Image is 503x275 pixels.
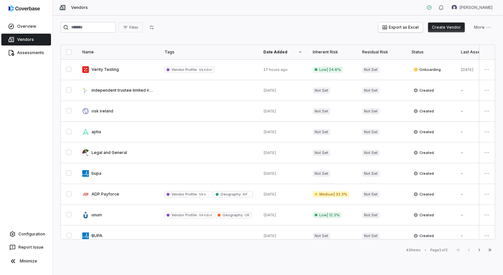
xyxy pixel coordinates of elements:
[413,67,441,72] span: Onboarding
[172,192,198,197] span: Vendor Profile :
[129,25,138,30] span: Filter
[413,192,434,197] span: Created
[413,212,434,218] span: Created
[172,213,198,217] span: Vendor Profile :
[313,170,330,177] span: Not Set
[82,49,154,55] div: Name
[198,67,212,72] span: Vendor
[460,5,492,10] span: [PERSON_NAME]
[1,47,51,59] a: Assessments
[223,213,244,217] span: Geography :
[263,130,276,134] span: [DATE]
[425,248,426,252] div: •
[362,191,380,198] span: Not Set
[263,150,276,155] span: [DATE]
[362,233,380,239] span: Not Set
[1,20,51,32] a: Overview
[452,5,457,10] img: Bikash Bagaria avatar
[413,129,434,135] span: Created
[263,109,276,113] span: [DATE]
[313,150,330,156] span: Not Set
[428,22,465,32] button: Create Vendor
[362,150,380,156] span: Not Set
[413,171,434,176] span: Created
[263,171,276,176] span: [DATE]
[413,150,434,155] span: Created
[263,67,288,72] span: 17 hours ago
[413,88,434,93] span: Created
[313,49,352,55] div: Inherent Risk
[263,192,276,197] span: [DATE]
[461,67,474,72] span: [DATE]
[198,192,212,197] span: Vendor
[119,22,143,32] button: Filter
[413,108,434,114] span: Created
[263,49,302,55] div: Date Added
[244,213,250,217] span: UK
[313,108,330,114] span: Not Set
[263,233,276,238] span: [DATE]
[406,248,421,253] div: 43 items
[172,67,198,72] span: Vendor Profile :
[242,192,252,197] span: APAC
[362,212,380,218] span: Not Set
[448,3,496,13] button: Bikash Bagaria avatar[PERSON_NAME]
[3,241,50,253] button: Report Issue
[430,248,448,253] div: Page 1 of 2
[71,5,88,10] span: Vendors
[313,129,330,135] span: Not Set
[9,5,40,12] img: logo-D7KZi-bG.svg
[362,87,380,94] span: Not Set
[263,213,276,217] span: [DATE]
[313,87,330,94] span: Not Set
[3,228,50,240] a: Configuration
[313,191,349,198] span: Medium | 33.3%
[362,49,401,55] div: Residual Risk
[362,129,380,135] span: Not Set
[1,34,51,46] a: Vendors
[362,108,380,114] span: Not Set
[313,233,330,239] span: Not Set
[221,192,242,197] span: Geography :
[3,255,50,268] button: Minimize
[411,49,450,55] div: Status
[461,49,500,55] div: Last Assessed
[362,67,380,73] span: Not Set
[263,88,276,93] span: [DATE]
[198,213,212,217] span: Vendor
[470,22,495,32] button: More
[165,49,253,55] div: Tags
[413,233,434,238] span: Created
[313,67,343,73] span: Low | 24.6%
[378,22,423,32] button: Export as Excel
[362,170,380,177] span: Not Set
[313,212,342,218] span: Low | 12.3%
